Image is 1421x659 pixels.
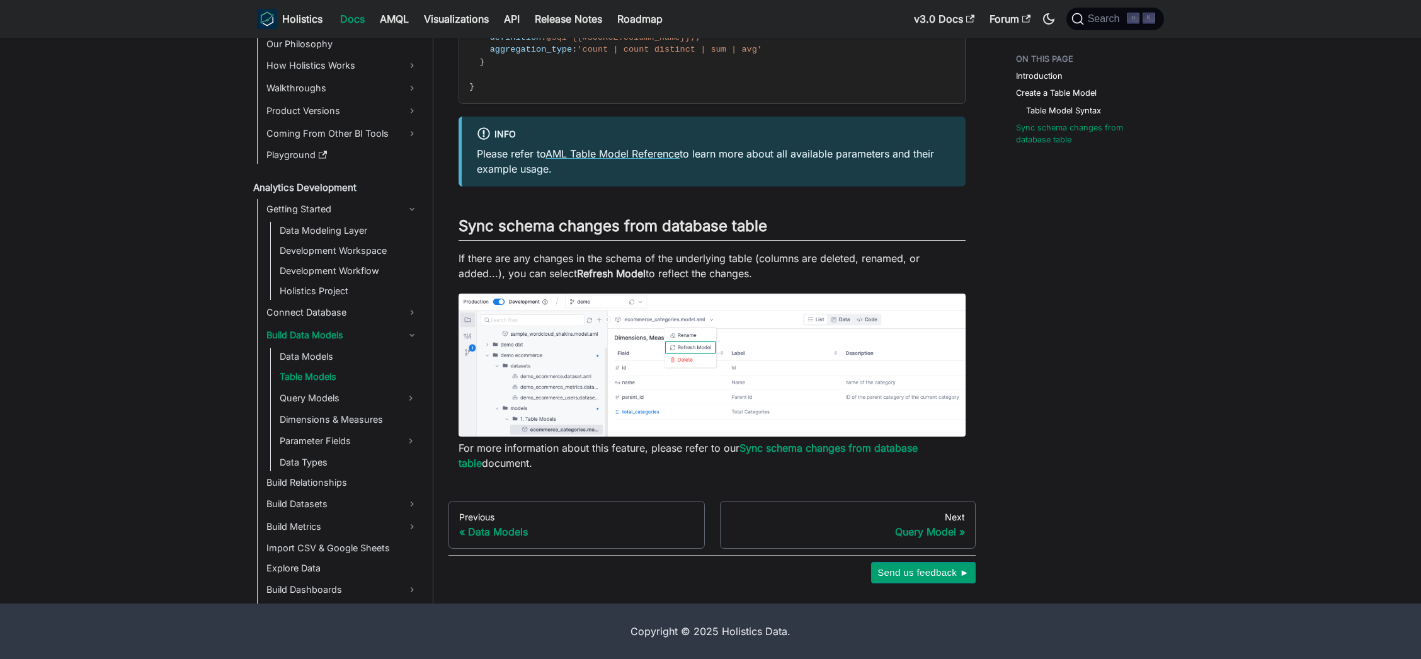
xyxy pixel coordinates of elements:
button: Expand sidebar category 'Query Models' [399,388,422,408]
span: aggregation_type [490,45,573,54]
a: Development Workspace [276,242,422,260]
button: Expand sidebar category 'Parameter Fields' [399,431,422,451]
button: Switch between dark and light mode (currently dark mode) [1039,9,1059,29]
nav: Docs pages [448,501,976,549]
a: HolisticsHolistics [257,9,322,29]
strong: Refresh Model [577,267,646,280]
div: info [477,127,950,143]
a: AMQL [372,9,416,29]
a: Data Modeling Layer [276,222,422,239]
a: API [496,9,527,29]
kbd: ⌘ [1127,13,1139,24]
a: Walkthroughs [263,78,422,98]
a: Build Dashboards [263,580,422,600]
a: Analytics Development [249,179,422,197]
a: Connect Database [263,302,422,323]
a: Explore Data [263,559,422,577]
span: @sql {{#SOURCE.column_name}};; [546,33,700,42]
a: Data Models [276,348,422,365]
a: Roadmap [610,9,670,29]
a: Build Data Models [263,325,422,345]
span: : [541,33,546,42]
a: Coming From Other BI Tools [263,123,422,144]
div: Query Model [731,525,966,538]
a: Parameter Fields [276,431,399,451]
span: Search [1084,13,1127,25]
a: How Holistics Works [263,55,422,76]
a: v3.0 Docs [906,9,982,29]
a: Visualizations [416,9,496,29]
span: Send us feedback ► [877,564,969,581]
p: For more information about this feature, please refer to our document. [459,440,966,471]
a: PreviousData Models [448,501,705,549]
a: Our Philosophy [263,35,422,53]
button: Search (Command+K) [1066,8,1164,30]
a: Work with Filters [263,602,422,622]
a: Build Relationships [263,474,422,491]
a: Table Model Syntax [1026,105,1101,117]
p: If there are any changes in the schema of the underlying table (columns are deleted, renamed, or ... [459,251,966,281]
a: Introduction [1016,70,1063,82]
h2: Sync schema changes from database table [459,217,966,241]
a: Build Metrics [263,517,422,537]
a: Create a Table Model [1016,87,1097,99]
a: Development Workflow [276,262,422,280]
span: definition [490,33,542,42]
a: Forum [982,9,1038,29]
a: Sync schema changes from database table [1016,122,1156,146]
div: Next [731,512,966,523]
span: : [572,45,577,54]
a: Docs [333,9,372,29]
a: Release Notes [527,9,610,29]
a: Data Types [276,454,422,471]
span: } [469,82,474,91]
a: Query Models [276,388,399,408]
button: Send us feedback ► [871,562,976,583]
b: Holistics [282,11,322,26]
span: 'count | count distinct | sum | avg' [577,45,762,54]
a: Product Versions [263,101,422,121]
a: Getting Started [263,199,422,219]
div: Copyright © 2025 Holistics Data. [310,624,1111,639]
a: Table Models [276,368,422,386]
a: NextQuery Model [720,501,976,549]
div: Previous [459,512,694,523]
span: } [479,57,484,67]
p: Please refer to to learn more about all available parameters and their example usage. [477,146,950,176]
a: Holistics Project [276,282,422,300]
div: Data Models [459,525,694,538]
a: AML Table Model Reference [545,147,680,160]
kbd: K [1143,13,1155,24]
a: Build Datasets [263,494,422,514]
a: Dimensions & Measures [276,411,422,428]
a: Import CSV & Google Sheets [263,539,422,557]
a: Playground [263,146,422,164]
img: Holistics [257,9,277,29]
